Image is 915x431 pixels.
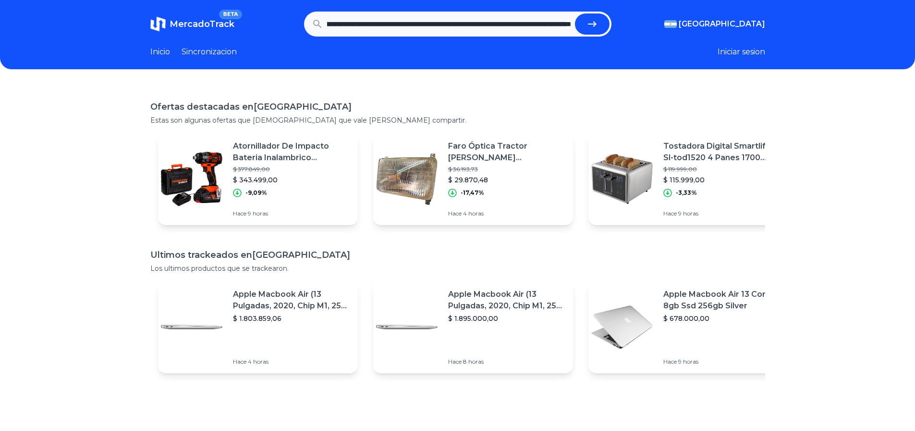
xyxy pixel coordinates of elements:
[663,210,781,217] p: Hace 9 horas
[718,46,765,58] button: Iniciar sesion
[158,133,358,225] a: Featured imageAtornillador De Impacto Bateria Inalambrico Brushless 20v$ 377.849,00$ 343.499,00-9...
[663,140,781,164] p: Tostadora Digital Smartlife Sl-tod1520 4 Panes 1700 [PERSON_NAME]
[448,289,565,312] p: Apple Macbook Air (13 Pulgadas, 2020, Chip M1, 256 Gb De Ssd, 8 Gb De Ram) - Plata
[588,281,788,373] a: Featured imageApple Macbook Air 13 Core I5 8gb Ssd 256gb Silver$ 678.000,00Hace 9 horas
[588,133,788,225] a: Featured imageTostadora Digital Smartlife Sl-tod1520 4 Panes 1700 [PERSON_NAME]$ 119.999,00$ 115....
[219,10,242,19] span: BETA
[373,145,440,213] img: Featured image
[158,145,225,213] img: Featured image
[233,289,350,312] p: Apple Macbook Air (13 Pulgadas, 2020, Chip M1, 256 Gb De Ssd, 8 Gb De Ram) - Plata
[170,19,234,29] span: MercadoTrack
[664,18,765,30] button: [GEOGRAPHIC_DATA]
[679,18,765,30] span: [GEOGRAPHIC_DATA]
[233,175,350,185] p: $ 343.499,00
[233,210,350,217] p: Hace 9 horas
[150,16,166,32] img: MercadoTrack
[150,248,765,262] h1: Ultimos trackeados en [GEOGRAPHIC_DATA]
[664,20,677,28] img: Argentina
[448,314,565,323] p: $ 1.895.000,00
[448,175,565,185] p: $ 29.870,48
[233,358,350,366] p: Hace 4 horas
[373,133,573,225] a: Featured imageFaro Óptica Tractor [PERSON_NAME] [PERSON_NAME] Agco Con 4 Patas$ 36.193,73$ 29.870...
[233,165,350,173] p: $ 377.849,00
[233,314,350,323] p: $ 1.803.859,06
[150,100,765,114] h1: Ofertas destacadas en [GEOGRAPHIC_DATA]
[448,210,565,217] p: Hace 4 horas
[663,289,781,312] p: Apple Macbook Air 13 Core I5 8gb Ssd 256gb Silver
[663,175,781,185] p: $ 115.999,00
[461,189,484,197] p: -17,47%
[150,46,170,58] a: Inicio
[588,293,656,361] img: Featured image
[182,46,237,58] a: Sincronizacion
[448,140,565,164] p: Faro Óptica Tractor [PERSON_NAME] [PERSON_NAME] Agco Con 4 Patas
[373,281,573,373] a: Featured imageApple Macbook Air (13 Pulgadas, 2020, Chip M1, 256 Gb De Ssd, 8 Gb De Ram) - Plata$...
[150,115,765,125] p: Estas son algunas ofertas que [DEMOGRAPHIC_DATA] que vale [PERSON_NAME] compartir.
[150,264,765,273] p: Los ultimos productos que se trackearon.
[245,189,267,197] p: -9,09%
[676,189,697,197] p: -3,33%
[663,314,781,323] p: $ 678.000,00
[588,145,656,213] img: Featured image
[158,293,225,361] img: Featured image
[150,16,234,32] a: MercadoTrackBETA
[448,358,565,366] p: Hace 8 horas
[233,140,350,164] p: Atornillador De Impacto Bateria Inalambrico Brushless 20v
[448,165,565,173] p: $ 36.193,73
[663,165,781,173] p: $ 119.999,00
[158,281,358,373] a: Featured imageApple Macbook Air (13 Pulgadas, 2020, Chip M1, 256 Gb De Ssd, 8 Gb De Ram) - Plata$...
[373,293,440,361] img: Featured image
[663,358,781,366] p: Hace 9 horas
